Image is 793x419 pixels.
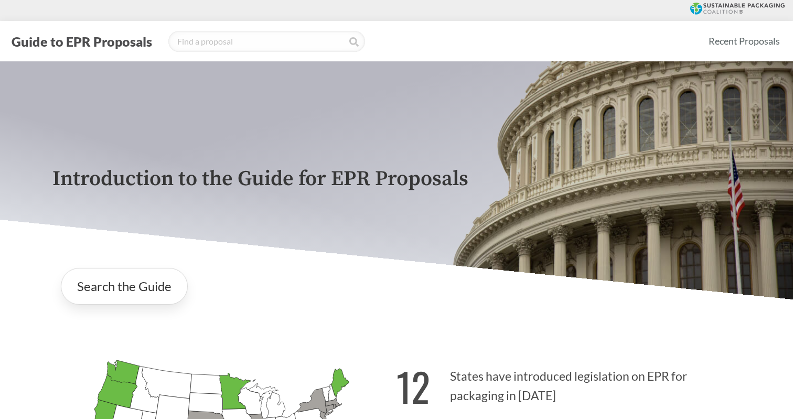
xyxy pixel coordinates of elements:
[168,31,365,52] input: Find a proposal
[52,167,741,191] p: Introduction to the Guide for EPR Proposals
[61,268,188,305] a: Search the Guide
[704,29,785,53] a: Recent Proposals
[396,351,741,415] p: States have introduced legislation on EPR for packaging in [DATE]
[8,33,155,50] button: Guide to EPR Proposals
[396,357,430,415] strong: 12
